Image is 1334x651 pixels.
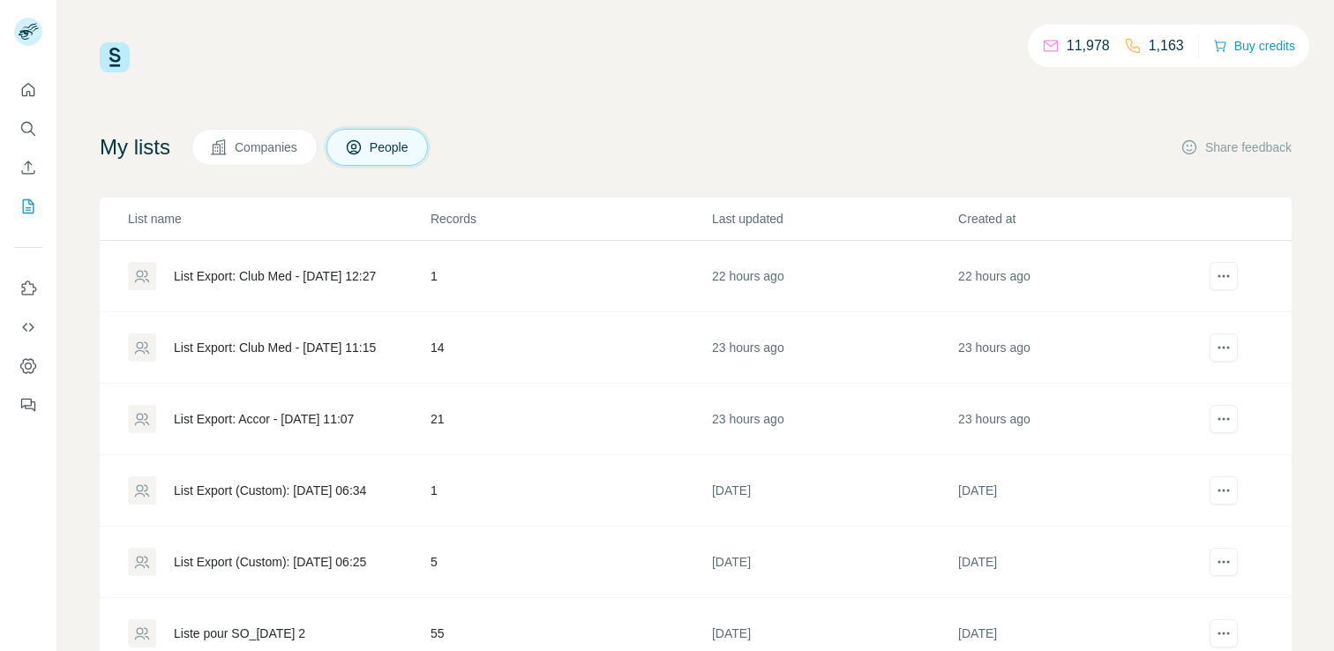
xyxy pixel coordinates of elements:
td: 23 hours ago [711,384,957,455]
td: [DATE] [711,455,957,527]
button: Enrich CSV [14,152,42,183]
button: Use Surfe API [14,311,42,343]
button: Share feedback [1180,138,1292,156]
div: List Export: Club Med - [DATE] 11:15 [174,339,376,356]
img: Surfe Logo [100,42,130,72]
span: Companies [235,138,299,156]
div: List Export (Custom): [DATE] 06:34 [174,482,366,499]
div: Liste pour SO_[DATE] 2 [174,625,305,642]
h4: My lists [100,133,170,161]
td: [DATE] [711,527,957,598]
button: Search [14,113,42,145]
button: actions [1210,619,1238,647]
td: 1 [430,455,711,527]
td: 23 hours ago [711,312,957,384]
td: 1 [430,241,711,312]
td: [DATE] [957,455,1203,527]
div: List Export (Custom): [DATE] 06:25 [174,553,366,571]
div: List Export: Accor - [DATE] 11:07 [174,410,354,428]
button: Quick start [14,74,42,106]
td: 21 [430,384,711,455]
button: Use Surfe on LinkedIn [14,273,42,304]
button: My lists [14,191,42,222]
p: 1,163 [1149,35,1184,56]
button: actions [1210,262,1238,290]
button: actions [1210,548,1238,576]
td: 14 [430,312,711,384]
div: List Export: Club Med - [DATE] 12:27 [174,267,376,285]
td: [DATE] [957,527,1203,598]
p: Records [431,210,710,228]
td: 23 hours ago [957,384,1203,455]
p: List name [128,210,429,228]
p: 11,978 [1067,35,1110,56]
button: actions [1210,333,1238,362]
p: Last updated [712,210,956,228]
td: 22 hours ago [957,241,1203,312]
td: 22 hours ago [711,241,957,312]
button: Dashboard [14,350,42,382]
button: actions [1210,476,1238,505]
button: Feedback [14,389,42,421]
button: Buy credits [1213,34,1295,58]
span: People [370,138,410,156]
td: 5 [430,527,711,598]
p: Created at [958,210,1203,228]
td: 23 hours ago [957,312,1203,384]
button: actions [1210,405,1238,433]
